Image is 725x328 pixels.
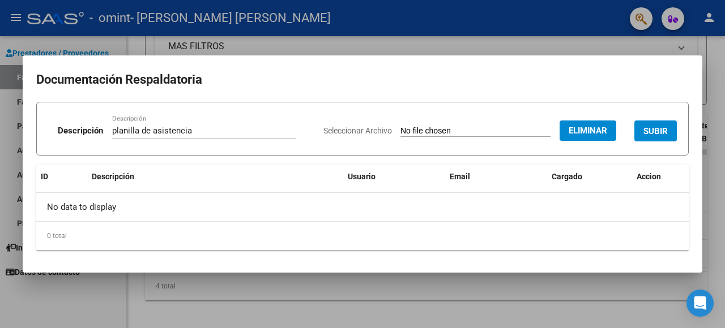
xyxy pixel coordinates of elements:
[36,69,689,90] h2: Documentación Respaldatoria
[41,172,48,181] span: ID
[92,172,134,181] span: Descripción
[552,172,582,181] span: Cargado
[632,165,689,189] datatable-header-cell: Accion
[323,126,392,135] span: Seleccionar Archivo
[643,126,668,136] span: SUBIR
[36,193,689,221] div: No data to display
[450,172,470,181] span: Email
[87,165,343,189] datatable-header-cell: Descripción
[445,165,547,189] datatable-header-cell: Email
[560,120,616,141] button: Eliminar
[343,165,445,189] datatable-header-cell: Usuario
[569,126,607,136] span: Eliminar
[637,172,661,181] span: Accion
[547,165,632,189] datatable-header-cell: Cargado
[58,124,103,137] p: Descripción
[36,165,87,189] datatable-header-cell: ID
[36,222,689,250] div: 0 total
[348,172,376,181] span: Usuario
[634,120,677,141] button: SUBIR
[686,290,714,317] div: Open Intercom Messenger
